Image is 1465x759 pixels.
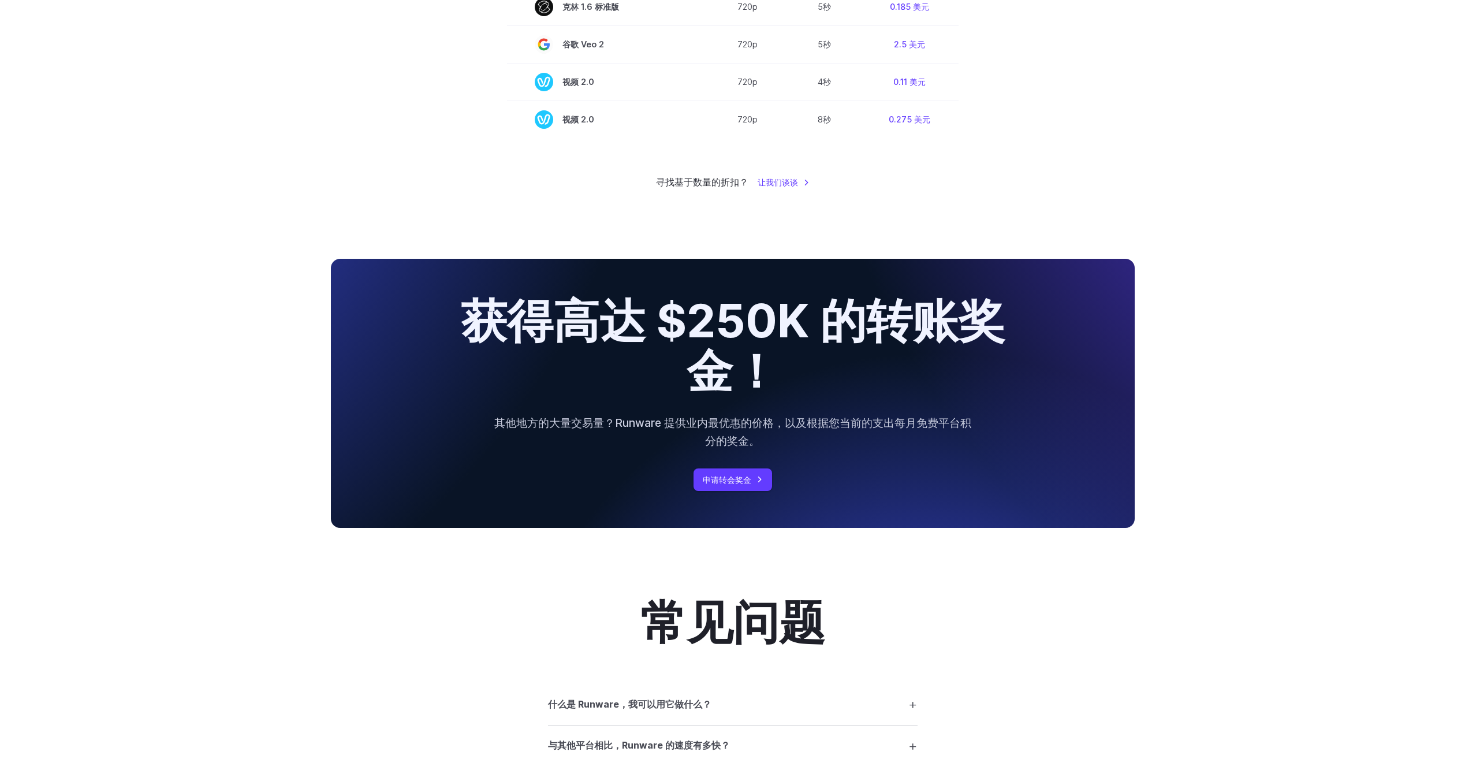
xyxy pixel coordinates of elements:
[861,25,959,63] td: 2.5 美元
[493,414,973,449] p: 其他地方的大量交易量？Runware 提供业内最优惠的价格，以及根据您当前的支出每月免费平台积分的奖金。
[694,468,772,491] a: 申请转会奖金
[640,597,825,647] h2: 常见问题
[548,735,918,757] summary: 与其他平台相比，Runware 的速度有多快？
[548,693,918,715] summary: 什么是 Runware，我可以用它做什么？
[707,101,788,138] td: 720p
[656,175,748,190] small: 寻找基于数量的折扣？
[758,176,810,189] a: 让我们谈谈
[441,296,1024,396] h2: 获得高达 $250K 的转账奖金！
[861,101,959,138] td: 0.275 美元
[788,101,861,138] td: 8秒
[788,25,861,63] td: 5秒
[562,113,594,126] font: 视频 2.0
[562,38,604,51] font: 谷歌 Veo 2
[707,25,788,63] td: 720p
[707,63,788,101] td: 720p
[548,738,730,753] h3: 与其他平台相比，Runware 的速度有多快？
[788,63,861,101] td: 4秒
[562,75,594,88] font: 视频 2.0
[861,63,959,101] td: 0.11 美元
[548,697,711,712] h3: 什么是 Runware，我可以用它做什么？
